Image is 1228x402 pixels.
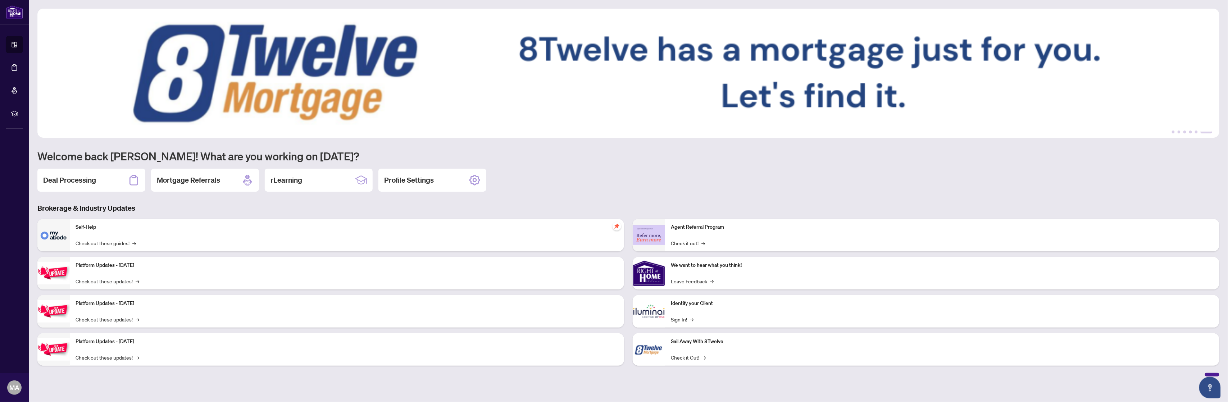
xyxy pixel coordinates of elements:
p: Platform Updates - [DATE] [76,261,618,269]
img: logo [6,5,23,19]
img: Self-Help [37,219,70,251]
a: Check out these updates!→ [76,277,139,285]
span: → [136,315,139,323]
span: pushpin [613,222,621,230]
p: We want to hear what you think! [671,261,1214,269]
p: Self-Help [76,223,618,231]
button: 5 [1195,131,1198,133]
button: 1 [1172,131,1175,133]
a: Sign In!→ [671,315,693,323]
img: Agent Referral Program [633,225,665,245]
img: Platform Updates - June 23, 2025 [37,338,70,361]
img: Identify your Client [633,295,665,328]
h2: Deal Processing [43,175,96,185]
button: Open asap [1199,377,1221,398]
span: MA [9,383,19,393]
span: → [136,353,139,361]
span: → [132,239,136,247]
p: Platform Updates - [DATE] [76,338,618,346]
img: Sail Away With 8Twelve [633,333,665,366]
span: → [136,277,139,285]
span: → [702,353,706,361]
h3: Brokerage & Industry Updates [37,203,1219,213]
a: Leave Feedback→ [671,277,714,285]
p: Agent Referral Program [671,223,1214,231]
h2: rLearning [270,175,302,185]
button: 2 [1178,131,1181,133]
button: 4 [1189,131,1192,133]
img: Platform Updates - July 8, 2025 [37,300,70,323]
a: Check out these updates!→ [76,353,139,361]
p: Platform Updates - [DATE] [76,300,618,307]
a: Check it out!→ [671,239,705,247]
p: Sail Away With 8Twelve [671,338,1214,346]
img: Platform Updates - July 21, 2025 [37,262,70,284]
h1: Welcome back [PERSON_NAME]! What are you working on [DATE]? [37,149,1219,163]
button: 3 [1183,131,1186,133]
img: We want to hear what you think! [633,257,665,289]
h2: Mortgage Referrals [157,175,220,185]
a: Check out these guides!→ [76,239,136,247]
span: → [701,239,705,247]
button: 6 [1201,131,1212,133]
span: → [710,277,714,285]
a: Check out these updates!→ [76,315,139,323]
a: Check it Out!→ [671,353,706,361]
span: → [690,315,693,323]
img: Slide 5 [37,9,1220,138]
p: Identify your Client [671,300,1214,307]
h2: Profile Settings [384,175,434,185]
